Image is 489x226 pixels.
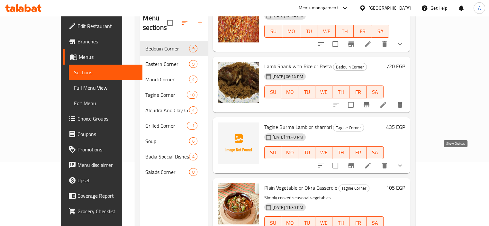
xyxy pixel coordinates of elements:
button: TU [300,25,318,38]
span: 4 [189,154,197,160]
div: Soup [145,137,189,145]
span: SA [369,87,381,97]
span: Upsell [77,176,137,184]
a: Sections [69,65,142,80]
span: Edit Menu [74,99,137,107]
a: Grocery Checklist [63,203,142,219]
span: Badia Special Dishes [145,153,189,160]
span: TH [338,27,351,36]
a: Promotions [63,142,142,157]
div: items [189,106,197,114]
div: Grilled Corner11 [140,118,208,133]
span: Tagine Corner [339,185,369,192]
button: MO [281,86,298,98]
span: TU [301,87,313,97]
button: show more [392,36,408,52]
button: Branch-specific-item [343,36,359,52]
div: items [189,76,197,83]
button: SU [264,146,282,159]
span: Plain Vegetable or Okra Casserole [264,183,337,193]
span: WE [318,148,330,157]
button: sort-choices [313,36,329,52]
button: WE [318,25,336,38]
p: Simply cooked seasonal vegetables [264,194,384,202]
a: Edit Menu [69,95,142,111]
div: items [189,168,197,176]
span: [DATE] 11:40 PM [270,134,306,140]
span: Bedouin Corner [333,63,367,71]
button: TH [336,25,353,38]
h6: 435 EGP [386,122,405,131]
a: Choice Groups [63,111,142,126]
button: delete [392,97,408,113]
button: SU [264,25,282,38]
button: FR [349,86,367,98]
span: SU [267,27,280,36]
button: WE [315,86,332,98]
div: Tagine Corner10 [140,87,208,103]
span: Mandi Corner [145,76,189,83]
span: 9 [189,46,197,52]
h2: Menu sections [143,13,167,32]
span: TH [335,87,347,97]
button: Branch-specific-item [359,97,374,113]
span: Branches [77,38,137,45]
a: Edit menu item [364,162,372,169]
span: Full Menu View [74,84,137,92]
div: items [189,45,197,52]
button: FR [354,25,371,38]
div: Mandi Corner4 [140,72,208,87]
div: Salads Corner [145,168,189,176]
span: Menus [79,53,137,61]
a: Full Menu View [69,80,142,95]
span: MO [284,87,296,97]
span: TU [303,27,315,36]
span: 4 [189,77,197,83]
div: items [189,137,197,145]
span: Grocery Checklist [77,207,137,215]
img: Lamb Shank with Rice or Pasta [218,62,259,103]
div: Soup6 [140,133,208,149]
span: Alqudra And Clay Corner [145,106,189,114]
div: Alqudra And Clay Corner4 [140,103,208,118]
a: Edit menu item [364,40,372,48]
div: items [189,153,197,160]
span: SU [267,87,279,97]
button: TU [298,146,315,159]
span: Tagine Corner [333,124,364,131]
a: Coupons [63,126,142,142]
span: 10 [187,92,197,98]
span: WE [321,27,333,36]
span: Select to update [329,159,342,172]
span: SU [267,148,279,157]
a: Edit Restaurant [63,18,142,34]
span: [DATE] 06:14 PM [270,74,306,80]
span: [DATE] 11:30 PM [270,204,306,211]
button: sort-choices [313,158,329,173]
button: SA [367,86,384,98]
button: delete [377,158,392,173]
span: Sections [74,68,137,76]
button: SA [367,146,384,159]
span: MO [285,27,297,36]
button: show more [392,158,408,173]
span: Menu disclaimer [77,161,137,169]
div: Bedouin Corner9 [140,41,208,56]
span: Bedouin Corner [145,45,189,52]
button: SU [264,86,282,98]
button: TH [332,146,349,159]
div: items [189,60,197,68]
span: 11 [187,123,197,129]
span: 8 [189,169,197,175]
span: Select to update [329,37,342,51]
button: WE [315,146,332,159]
span: Coverage Report [77,192,137,200]
span: Choice Groups [77,115,137,122]
span: FR [352,87,364,97]
div: Tagine Corner [339,185,369,192]
span: 9 [189,61,197,67]
span: WE [318,87,330,97]
div: items [187,91,197,99]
